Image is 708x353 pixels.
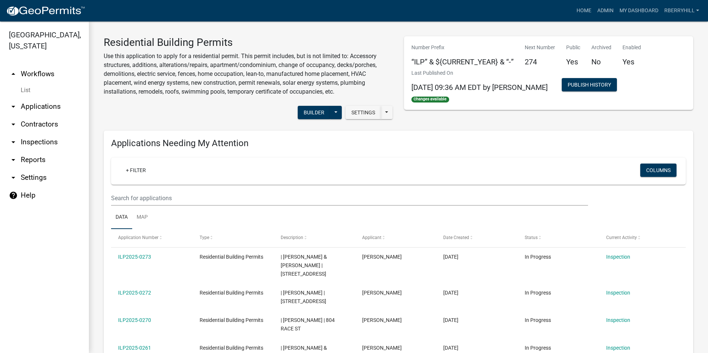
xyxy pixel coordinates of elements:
button: Publish History [562,78,617,91]
i: arrow_drop_down [9,102,18,111]
span: 09/22/2025 [443,290,458,296]
span: In Progress [525,254,551,260]
span: 09/23/2025 [443,254,458,260]
p: Use this application to apply for a residential permit. This permit includes, but is not limited ... [104,52,393,96]
i: arrow_drop_down [9,120,18,129]
button: Builder [298,106,330,119]
i: arrow_drop_down [9,155,18,164]
datatable-header-cell: Description [274,229,355,247]
a: ILP2025-0272 [118,290,151,296]
h5: “ILP” & ${CURRENT_YEAR} & “-” [411,57,514,66]
span: | Tramelli, Stephanie & Louis | 962 S MAIN ST [281,254,327,277]
h3: Residential Building Permits [104,36,393,49]
span: Application Number [118,235,158,240]
a: ILP2025-0273 [118,254,151,260]
a: rberryhill [661,4,702,18]
h5: Yes [566,57,580,66]
span: In Progress [525,290,551,296]
datatable-header-cell: Application Number [111,229,193,247]
a: Home [574,4,594,18]
p: Next Number [525,44,555,51]
a: ILP2025-0261 [118,345,151,351]
datatable-header-cell: Date Created [436,229,518,247]
h5: 274 [525,57,555,66]
a: Data [111,206,132,229]
span: ANTONIO COOPER [362,290,402,296]
a: Inspection [606,290,630,296]
a: Inspection [606,317,630,323]
a: Map [132,206,152,229]
span: Date Created [443,235,469,240]
datatable-header-cell: Applicant [355,229,437,247]
span: Description [281,235,303,240]
a: ILP2025-0270 [118,317,151,323]
span: Residential Building Permits [200,254,263,260]
p: Archived [591,44,611,51]
span: Applicant [362,235,381,240]
wm-modal-confirm: Workflow Publish History [562,83,617,88]
a: Inspection [606,254,630,260]
span: 09/15/2025 [443,345,458,351]
i: arrow_drop_down [9,173,18,182]
datatable-header-cell: Status [518,229,599,247]
span: Jason Girod [362,254,402,260]
h4: Applications Needing My Attention [111,138,686,149]
a: My Dashboard [617,4,661,18]
input: Search for applications [111,191,588,206]
span: Residential Building Permits [200,345,263,351]
span: 09/19/2025 [443,317,458,323]
span: Changes available [411,97,449,102]
a: Inspection [606,345,630,351]
span: [DATE] 09:36 AM EDT by [PERSON_NAME] [411,83,548,92]
span: Micheal Schmidt [362,345,402,351]
h5: Yes [622,57,641,66]
p: Public [566,44,580,51]
span: Current Activity [606,235,637,240]
i: help [9,191,18,200]
datatable-header-cell: Current Activity [599,229,680,247]
span: | Randolph, April | 804 RACE ST [281,317,335,332]
a: Admin [594,4,617,18]
span: Residential Building Permits [200,290,263,296]
a: + Filter [120,164,152,177]
p: Number Prefix [411,44,514,51]
p: Last Published On [411,69,548,77]
i: arrow_drop_down [9,138,18,147]
button: Settings [345,106,381,119]
span: April Randolph [362,317,402,323]
span: | CALHOUN, KAREN S | 317 E 12TH ST [281,290,326,304]
h5: No [591,57,611,66]
p: Enabled [622,44,641,51]
i: arrow_drop_up [9,70,18,78]
span: Residential Building Permits [200,317,263,323]
datatable-header-cell: Type [193,229,274,247]
span: In Progress [525,345,551,351]
span: In Progress [525,317,551,323]
button: Columns [640,164,677,177]
span: Status [525,235,538,240]
span: Type [200,235,209,240]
